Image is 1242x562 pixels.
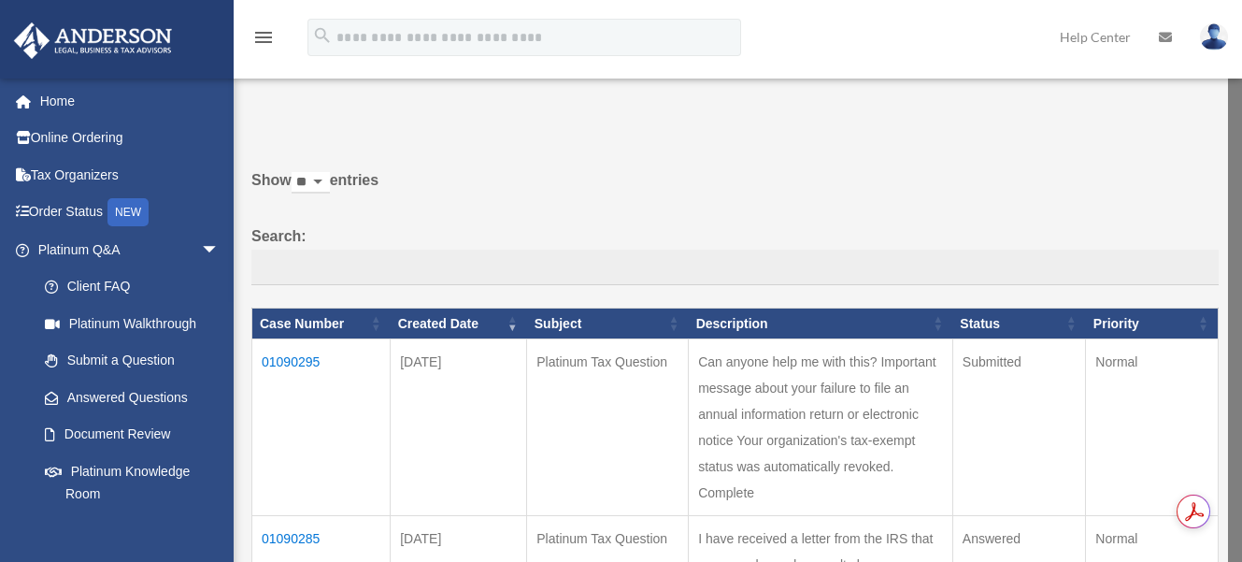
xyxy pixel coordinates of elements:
td: [DATE] [391,339,527,516]
a: Client FAQ [26,268,238,306]
th: Case Number: activate to sort column ascending [252,308,391,339]
td: 01090295 [252,339,391,516]
th: Priority: activate to sort column ascending [1086,308,1219,339]
th: Description: activate to sort column ascending [689,308,953,339]
td: Can anyone help me with this? Important message about your failure to file an annual information ... [689,339,953,516]
i: search [312,25,333,46]
th: Created Date: activate to sort column ascending [391,308,527,339]
img: User Pic [1200,23,1228,50]
a: Platinum Walkthrough [26,305,238,342]
div: NEW [107,198,149,226]
a: Answered Questions [26,379,229,416]
a: Platinum Knowledge Room [26,453,238,512]
a: Platinum Q&Aarrow_drop_down [13,231,238,268]
td: Normal [1086,339,1219,516]
a: Document Review [26,416,238,454]
td: Platinum Tax Question [527,339,689,516]
a: Submit a Question [26,342,238,380]
label: Search: [251,223,1219,285]
td: Submitted [952,339,1086,516]
th: Subject: activate to sort column ascending [527,308,689,339]
img: Anderson Advisors Platinum Portal [8,22,178,59]
a: Order StatusNEW [13,194,248,232]
th: Status: activate to sort column ascending [952,308,1086,339]
a: Online Ordering [13,120,248,157]
input: Search: [251,250,1219,285]
select: Showentries [292,172,330,194]
a: menu [252,33,275,49]
i: menu [252,26,275,49]
a: Home [13,82,248,120]
a: Tax Organizers [13,156,248,194]
label: Show entries [251,167,1219,212]
span: arrow_drop_down [201,231,238,269]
